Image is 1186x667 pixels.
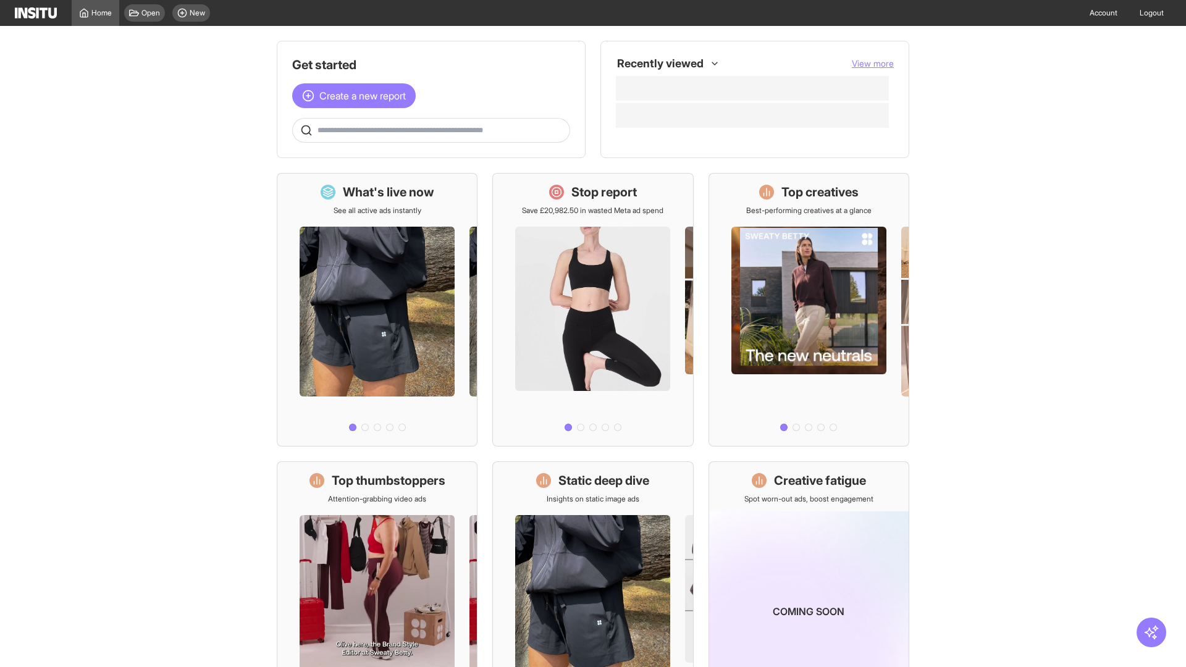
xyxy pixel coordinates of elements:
[522,206,663,216] p: Save £20,982.50 in wasted Meta ad spend
[709,173,909,447] a: Top creativesBest-performing creatives at a glance
[332,472,445,489] h1: Top thumbstoppers
[319,88,406,103] span: Create a new report
[492,173,693,447] a: Stop reportSave £20,982.50 in wasted Meta ad spend
[91,8,112,18] span: Home
[852,58,894,69] span: View more
[328,494,426,504] p: Attention-grabbing video ads
[547,494,639,504] p: Insights on static image ads
[277,173,477,447] a: What's live nowSee all active ads instantly
[746,206,872,216] p: Best-performing creatives at a glance
[571,183,637,201] h1: Stop report
[852,57,894,70] button: View more
[292,56,570,73] h1: Get started
[292,83,416,108] button: Create a new report
[15,7,57,19] img: Logo
[781,183,859,201] h1: Top creatives
[343,183,434,201] h1: What's live now
[141,8,160,18] span: Open
[558,472,649,489] h1: Static deep dive
[334,206,421,216] p: See all active ads instantly
[190,8,205,18] span: New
